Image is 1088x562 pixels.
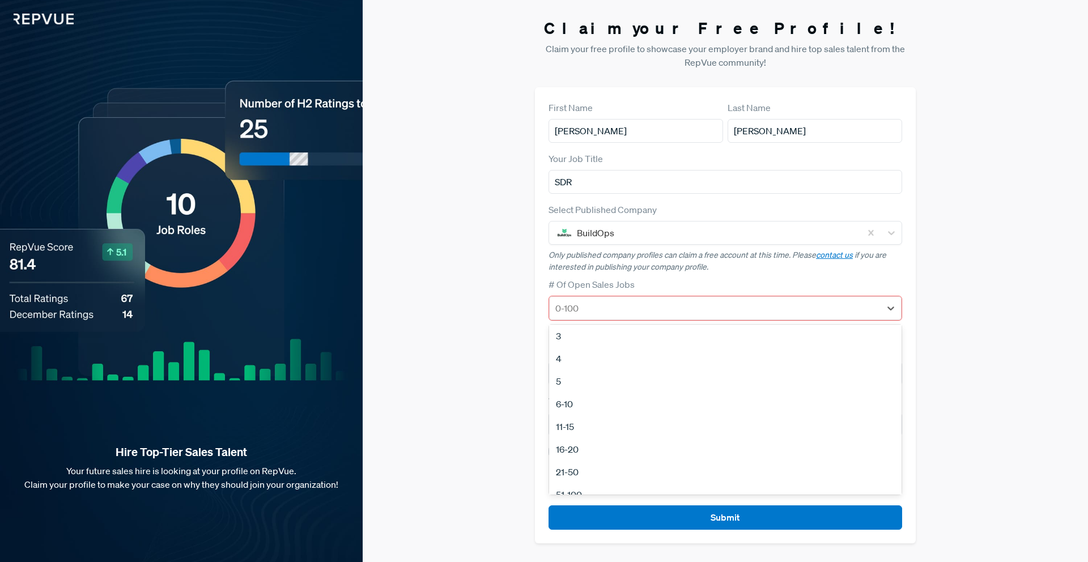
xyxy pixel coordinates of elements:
img: BuildOps [558,226,571,240]
label: First Name [549,101,593,114]
div: 21-50 [549,461,902,483]
span: Please make a selection from the # Of Open Sales Jobs [549,323,724,333]
a: contact us [816,250,853,260]
label: Work Email [549,394,594,408]
label: # Of Open Sales Jobs [549,278,635,291]
button: Submit [549,505,902,530]
div: 3 [549,325,902,347]
div: 51-100 [549,483,902,506]
p: Only published company profiles can claim a free account at this time. Please if you are interest... [549,249,902,273]
label: Select Published Company [549,203,657,216]
input: Last Name [728,119,902,143]
div: 4 [549,347,902,370]
div: 6-10 [549,393,902,415]
div: 5 [549,370,902,393]
label: Your Job Title [549,152,603,165]
input: Email [549,412,902,436]
strong: Hire Top-Tier Sales Talent [18,445,345,459]
input: First Name [549,119,723,143]
p: Your future sales hire is looking at your profile on RepVue. Claim your profile to make your case... [18,464,345,491]
label: Last Name [728,101,771,114]
h3: Claim your Free Profile! [535,19,916,38]
div: 16-20 [549,438,902,461]
label: How will I primarily use RepVue? [549,343,679,357]
div: 11-15 [549,415,902,438]
input: Title [549,170,902,194]
p: Claim your free profile to showcase your employer brand and hire top sales talent from the RepVue... [535,42,916,69]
